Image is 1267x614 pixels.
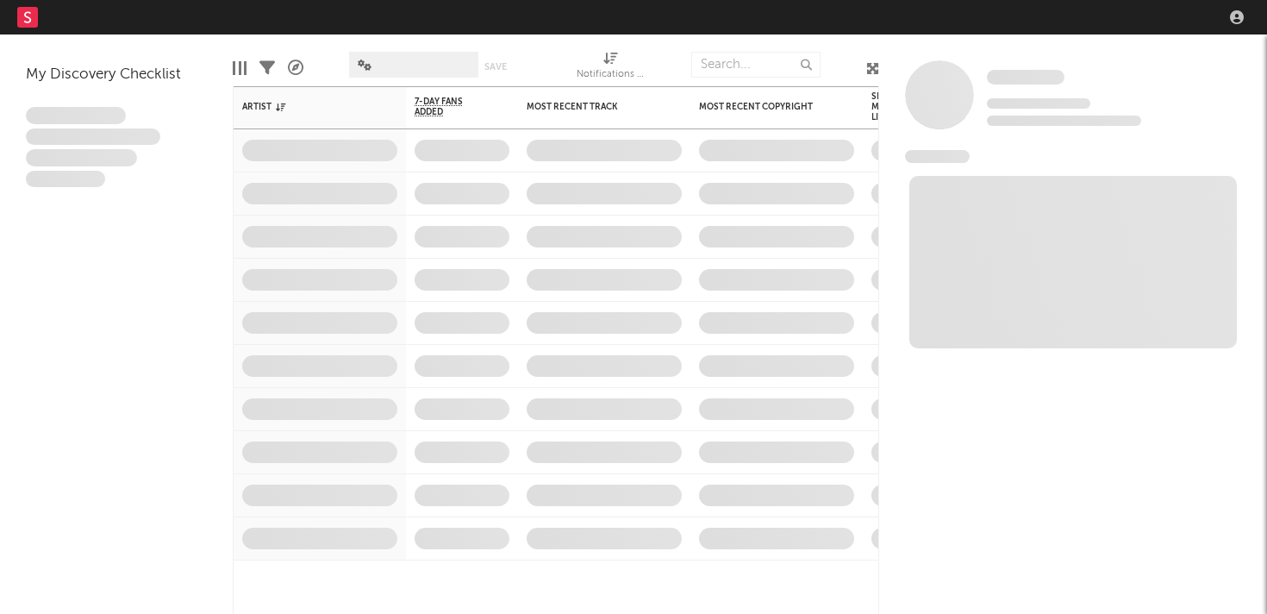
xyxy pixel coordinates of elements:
[233,43,247,93] div: Edit Columns
[527,102,656,112] div: Most Recent Track
[577,65,646,85] div: Notifications (Artist)
[987,70,1064,85] span: Some Artist
[26,149,137,166] span: Praesent ac interdum
[26,171,105,188] span: Aliquam viverra
[905,150,970,163] span: News Feed
[484,62,507,72] button: Save
[987,69,1064,86] a: Some Artist
[871,91,932,122] div: Spotify Monthly Listeners
[987,98,1090,109] span: Tracking Since: [DATE]
[26,107,126,124] span: Lorem ipsum dolor
[288,43,303,93] div: A&R Pipeline
[987,116,1141,126] span: 0 fans last week
[259,43,275,93] div: Filters
[26,65,207,85] div: My Discovery Checklist
[242,102,371,112] div: Artist
[415,97,484,117] span: 7-Day Fans Added
[577,43,646,93] div: Notifications (Artist)
[691,52,821,78] input: Search...
[699,102,828,112] div: Most Recent Copyright
[26,128,160,146] span: Integer aliquet in purus et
